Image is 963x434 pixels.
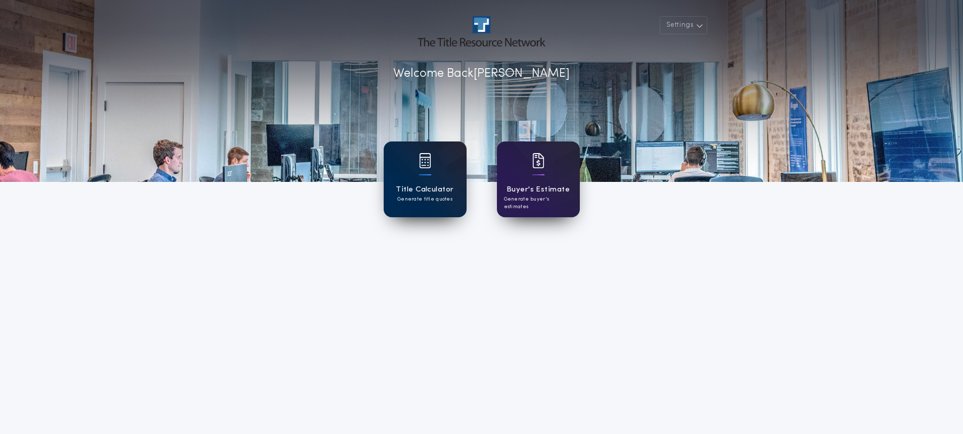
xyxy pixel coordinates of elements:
p: Generate title quotes [397,196,452,203]
a: card iconBuyer's EstimateGenerate buyer's estimates [497,141,580,217]
h1: Buyer's Estimate [507,184,570,196]
p: Welcome Back [PERSON_NAME] [393,65,570,83]
a: card iconTitle CalculatorGenerate title quotes [384,141,467,217]
p: Generate buyer's estimates [504,196,573,211]
img: account-logo [418,16,545,46]
img: card icon [532,153,544,168]
img: card icon [419,153,431,168]
h1: Title Calculator [396,184,453,196]
button: Settings [660,16,707,34]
